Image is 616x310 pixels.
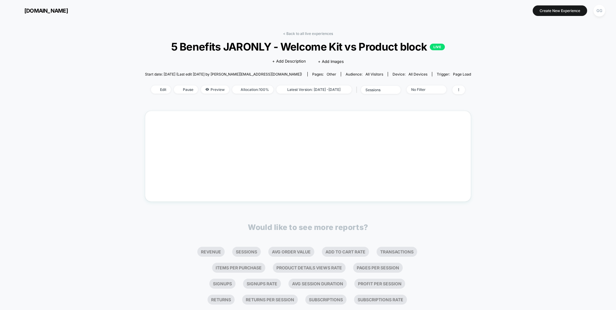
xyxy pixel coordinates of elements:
[243,279,281,289] li: Signups Rate
[408,72,427,76] span: all devices
[268,247,314,257] li: Avg Order Value
[327,72,336,76] span: other
[365,88,390,92] div: sessions
[276,85,352,94] span: Latest Version: [DATE] - [DATE]
[437,72,471,76] div: Trigger:
[272,58,306,64] span: + Add Description
[388,72,432,76] span: Device:
[592,5,607,17] button: GG
[353,263,403,273] li: Pages Per Session
[453,72,471,76] span: Page Load
[365,72,383,76] span: All Visitors
[430,44,445,50] p: LIVE
[248,223,368,232] p: Would like to see more reports?
[24,8,68,14] span: [DOMAIN_NAME]
[322,247,369,257] li: Add To Cart Rate
[161,40,454,53] span: 5 Benefits JARONLY - Welcome Kit vs Product block
[354,279,405,289] li: Profit Per Session
[232,247,261,257] li: Sessions
[145,72,302,76] span: Start date: [DATE] (Last edit [DATE] by [PERSON_NAME][EMAIL_ADDRESS][DOMAIN_NAME])
[273,263,346,273] li: Product Details Views Rate
[209,279,236,289] li: Signups
[201,85,229,94] span: Preview
[355,85,361,94] span: |
[305,295,346,305] li: Subscriptions
[346,72,383,76] div: Audience:
[288,279,347,289] li: Avg Session Duration
[354,295,407,305] li: Subscriptions Rate
[212,263,265,273] li: Items Per Purchase
[232,85,273,94] span: Allocation: 100%
[318,59,344,64] span: + Add Images
[197,247,225,257] li: Revenue
[151,85,171,94] span: Edit
[9,6,70,15] button: [DOMAIN_NAME]
[174,85,198,94] span: Pause
[208,295,235,305] li: Returns
[411,87,435,92] div: No Filter
[283,31,333,36] a: < Back to all live experiences
[377,247,417,257] li: Transactions
[242,295,298,305] li: Returns Per Session
[533,5,587,16] button: Create New Experience
[312,72,336,76] div: Pages:
[593,5,605,17] div: GG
